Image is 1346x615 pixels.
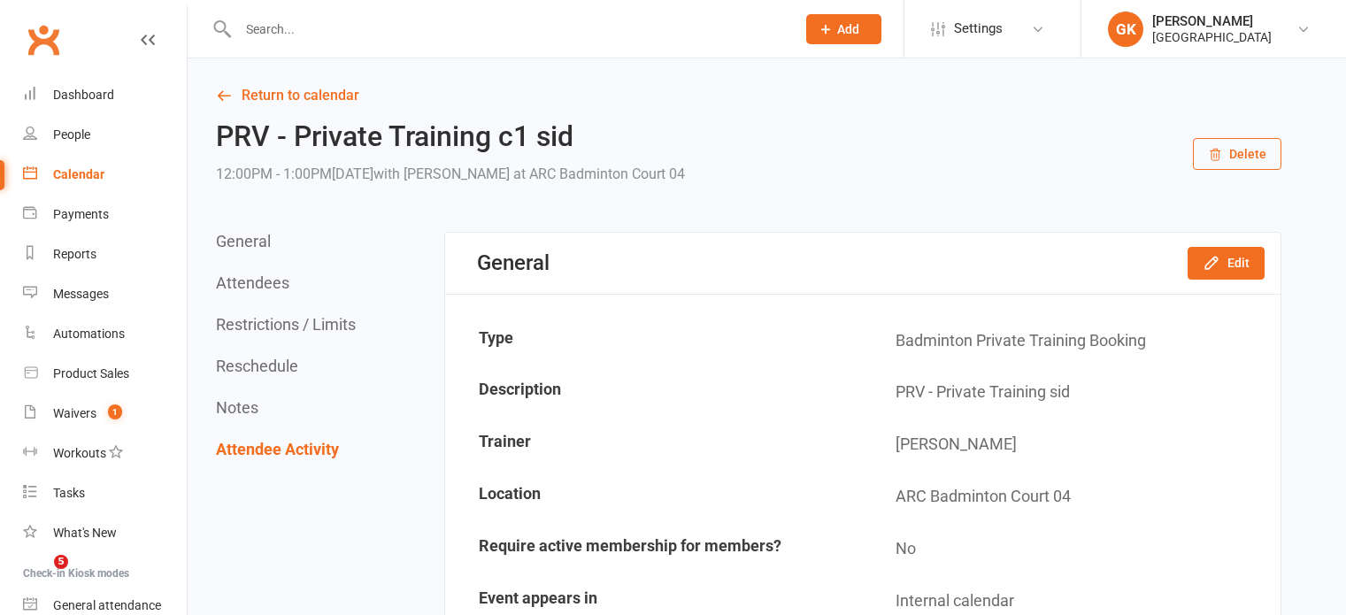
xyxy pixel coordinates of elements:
[23,75,187,115] a: Dashboard
[216,273,289,292] button: Attendees
[23,394,187,434] a: Waivers 1
[216,398,258,417] button: Notes
[53,486,85,500] div: Tasks
[53,247,96,261] div: Reports
[23,473,187,513] a: Tasks
[864,419,1279,470] td: [PERSON_NAME]
[216,357,298,375] button: Reschedule
[1188,247,1265,279] button: Edit
[53,88,114,102] div: Dashboard
[23,274,187,314] a: Messages
[53,366,129,381] div: Product Sales
[1152,29,1272,45] div: [GEOGRAPHIC_DATA]
[23,354,187,394] a: Product Sales
[864,524,1279,574] td: No
[23,115,187,155] a: People
[23,234,187,274] a: Reports
[1108,12,1143,47] div: GK
[864,472,1279,522] td: ARC Badminton Court 04
[216,162,685,187] div: 12:00PM - 1:00PM[DATE]
[108,404,122,419] span: 1
[513,165,685,182] span: at ARC Badminton Court 04
[216,440,339,458] button: Attendee Activity
[1193,138,1281,170] button: Delete
[53,287,109,301] div: Messages
[53,327,125,341] div: Automations
[53,598,161,612] div: General attendance
[447,524,862,574] td: Require active membership for members?
[53,207,109,221] div: Payments
[373,165,510,182] span: with [PERSON_NAME]
[806,14,881,44] button: Add
[23,155,187,195] a: Calendar
[1152,13,1272,29] div: [PERSON_NAME]
[216,83,1281,108] a: Return to calendar
[53,406,96,420] div: Waivers
[477,250,550,275] div: General
[447,316,862,366] td: Type
[837,22,859,36] span: Add
[216,232,271,250] button: General
[53,127,90,142] div: People
[23,195,187,234] a: Payments
[23,314,187,354] a: Automations
[216,121,685,152] h2: PRV - Private Training c1 sid
[53,167,104,181] div: Calendar
[447,419,862,470] td: Trainer
[53,526,117,540] div: What's New
[447,367,862,418] td: Description
[896,588,1266,614] div: Internal calendar
[216,315,356,334] button: Restrictions / Limits
[864,367,1279,418] td: PRV - Private Training sid
[23,434,187,473] a: Workouts
[54,555,68,569] span: 5
[21,18,65,62] a: Clubworx
[233,17,783,42] input: Search...
[864,316,1279,366] td: Badminton Private Training Booking
[23,513,187,553] a: What's New
[18,555,60,597] iframe: Intercom live chat
[447,472,862,522] td: Location
[954,9,1003,49] span: Settings
[53,446,106,460] div: Workouts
